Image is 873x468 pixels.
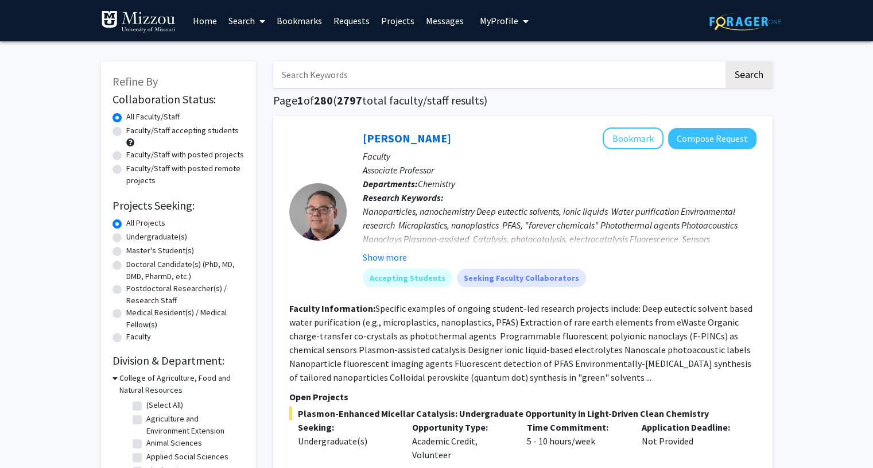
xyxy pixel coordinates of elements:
label: Applied Social Sciences [146,451,228,463]
label: All Faculty/Staff [126,111,180,123]
mat-chip: Accepting Students [363,269,452,287]
label: Faculty/Staff with posted remote projects [126,163,245,187]
p: Faculty [363,149,756,163]
a: Requests [328,1,375,41]
div: 5 - 10 hours/week [518,420,633,462]
label: Postdoctoral Researcher(s) / Research Staff [126,283,245,307]
fg-read-more: Specific examples of ongoing student-led research projects include: Deep eutectic solvent based w... [289,303,752,383]
label: Faculty [126,331,151,343]
iframe: Chat [9,416,49,459]
h2: Collaboration Status: [112,92,245,106]
a: Messages [420,1,470,41]
label: Master's Student(s) [126,245,194,257]
label: Medical Resident(s) / Medical Fellow(s) [126,307,245,331]
a: Search [223,1,271,41]
h2: Division & Department: [112,354,245,368]
h2: Projects Seeking: [112,199,245,212]
h1: Page of ( total faculty/staff results) [273,94,773,107]
div: Academic Credit, Volunteer [403,420,518,462]
div: Nanoparticles, nanochemistry Deep eutectic solvents, ionic liquids Water purification Environment... [363,204,756,260]
button: Compose Request to Gary Baker [668,128,756,149]
span: 1 [297,93,304,107]
span: 2797 [337,93,362,107]
label: Animal Sciences [146,437,202,449]
span: My Profile [480,15,518,26]
button: Search [725,61,773,88]
label: (Select All) [146,399,183,411]
p: Opportunity Type: [412,420,510,434]
label: All Projects [126,217,165,229]
h3: College of Agriculture, Food and Natural Resources [119,372,245,396]
p: Application Deadline: [642,420,739,434]
label: Agriculture and Environment Extension [146,413,242,437]
a: [PERSON_NAME] [363,131,451,145]
mat-chip: Seeking Faculty Collaborators [457,269,586,287]
p: Open Projects [289,390,756,404]
img: University of Missouri Logo [101,10,176,33]
label: Faculty/Staff with posted projects [126,149,244,161]
span: Plasmon-Enhanced Micellar Catalysis: Undergraduate Opportunity in Light-Driven Clean Chemistry [289,407,756,420]
b: Faculty Information: [289,303,375,314]
a: Bookmarks [271,1,328,41]
b: Departments: [363,178,418,189]
div: Undergraduate(s) [298,434,395,448]
input: Search Keywords [273,61,724,88]
span: Chemistry [418,178,455,189]
img: ForagerOne Logo [709,13,781,30]
div: Not Provided [633,420,748,462]
p: Time Commitment: [527,420,624,434]
b: Research Keywords: [363,192,444,203]
button: Show more [363,250,407,264]
span: Refine By [112,74,158,88]
label: Faculty/Staff accepting students [126,125,239,137]
button: Add Gary Baker to Bookmarks [603,127,664,149]
p: Associate Professor [363,163,756,177]
p: Seeking: [298,420,395,434]
label: Undergraduate(s) [126,231,187,243]
label: Doctoral Candidate(s) (PhD, MD, DMD, PharmD, etc.) [126,258,245,283]
a: Projects [375,1,420,41]
a: Home [187,1,223,41]
span: 280 [314,93,333,107]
